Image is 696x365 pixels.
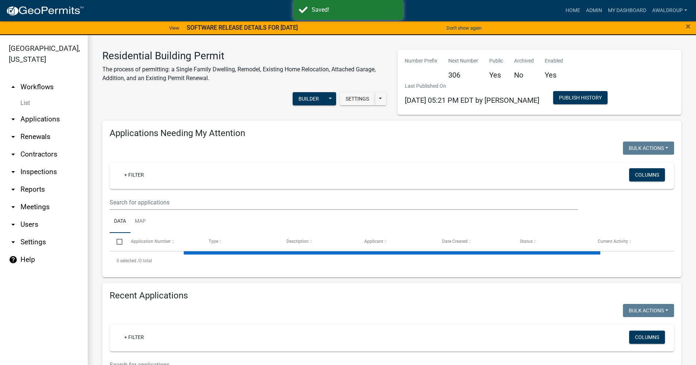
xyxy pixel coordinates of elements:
p: Archived [514,57,534,65]
button: Bulk Actions [623,304,674,317]
h5: Yes [489,71,503,79]
button: Close [686,22,691,31]
datatable-header-cell: Date Created [435,233,513,251]
a: Data [110,210,130,233]
p: Public [489,57,503,65]
a: Admin [583,4,605,18]
p: Enabled [545,57,563,65]
div: 0 total [110,252,674,270]
h5: Yes [545,71,563,79]
i: help [9,255,18,264]
span: Applicant [364,239,383,244]
datatable-header-cell: Application Number [123,233,201,251]
button: Columns [629,331,665,344]
i: arrow_drop_down [9,238,18,247]
input: Search for applications [110,195,578,210]
a: View [166,22,182,34]
p: Number Prefix [405,57,437,65]
span: × [686,21,691,31]
button: Columns [629,168,665,181]
span: [DATE] 05:21 PM EDT by [PERSON_NAME] [405,96,539,105]
div: Saved! [312,5,398,14]
datatable-header-cell: Applicant [357,233,435,251]
span: Date Created [442,239,468,244]
span: Status [520,239,533,244]
span: 0 selected / [117,258,139,263]
i: arrow_drop_down [9,150,18,159]
i: arrow_drop_down [9,203,18,211]
i: arrow_drop_down [9,220,18,229]
span: Current Activity [598,239,628,244]
button: Builder [293,92,325,105]
span: Application Number [131,239,171,244]
p: Last Published On [405,82,539,90]
datatable-header-cell: Select [110,233,123,251]
h4: Applications Needing My Attention [110,128,674,139]
i: arrow_drop_down [9,185,18,194]
a: My Dashboard [605,4,649,18]
i: arrow_drop_down [9,115,18,124]
i: arrow_drop_up [9,83,18,91]
datatable-header-cell: Description [279,233,357,251]
wm-modal-confirm: Workflow Publish History [553,95,608,101]
i: arrow_drop_down [9,168,18,176]
span: Description [286,239,309,244]
a: + Filter [118,331,150,344]
button: Don't show again [444,22,484,34]
h4: Recent Applications [110,290,674,301]
h5: No [514,71,534,79]
p: Next Number [448,57,478,65]
h5: 306 [448,71,478,79]
a: Home [563,4,583,18]
button: Settings [340,92,375,105]
strong: SOFTWARE RELEASE DETAILS FOR [DATE] [187,24,298,31]
a: awaldroup [649,4,690,18]
i: arrow_drop_down [9,132,18,141]
h3: Residential Building Permit [102,50,387,62]
a: + Filter [118,168,150,181]
datatable-header-cell: Current Activity [591,233,669,251]
span: Type [209,239,218,244]
datatable-header-cell: Type [201,233,279,251]
datatable-header-cell: Status [513,233,591,251]
button: Bulk Actions [623,142,674,155]
p: The process of permitting: a Single Family Dwelling, Remodel, Existing Home Relocation, Attached ... [102,65,387,83]
a: Map [130,210,150,233]
button: Publish History [553,91,608,104]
